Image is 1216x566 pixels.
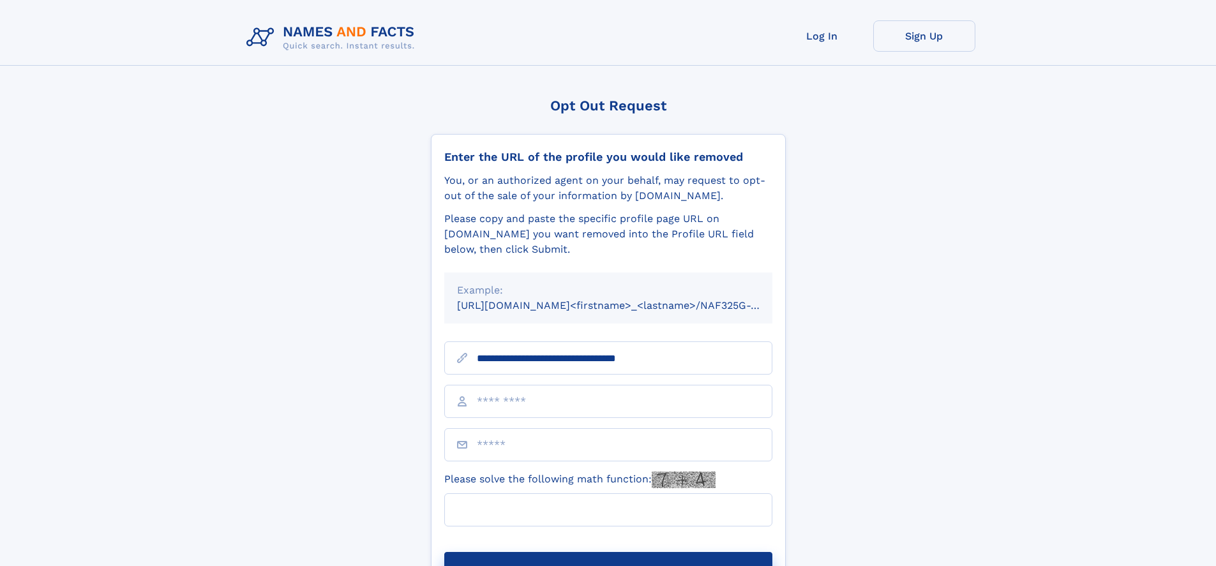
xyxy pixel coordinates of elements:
img: Logo Names and Facts [241,20,425,55]
a: Log In [771,20,873,52]
div: Please copy and paste the specific profile page URL on [DOMAIN_NAME] you want removed into the Pr... [444,211,772,257]
label: Please solve the following math function: [444,472,716,488]
div: Enter the URL of the profile you would like removed [444,150,772,164]
div: Opt Out Request [431,98,786,114]
small: [URL][DOMAIN_NAME]<firstname>_<lastname>/NAF325G-xxxxxxxx [457,299,797,311]
a: Sign Up [873,20,975,52]
div: You, or an authorized agent on your behalf, may request to opt-out of the sale of your informatio... [444,173,772,204]
div: Example: [457,283,760,298]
